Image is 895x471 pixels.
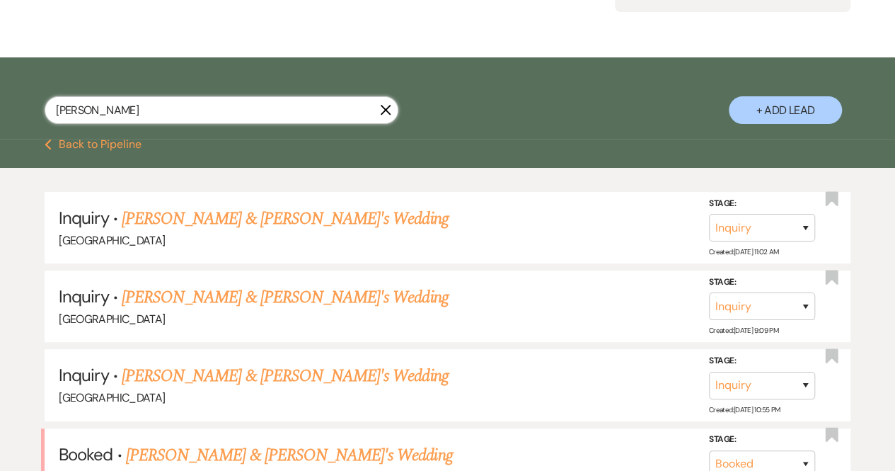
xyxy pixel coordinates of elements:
[122,363,449,389] a: [PERSON_NAME] & [PERSON_NAME]'s Wedding
[45,96,398,124] input: Search by name, event date, email address or phone number
[122,285,449,310] a: [PERSON_NAME] & [PERSON_NAME]'s Wedding
[709,432,815,448] label: Stage:
[59,207,108,229] span: Inquiry
[59,285,108,307] span: Inquiry
[709,247,778,256] span: Created: [DATE] 11:02 AM
[59,390,165,405] span: [GEOGRAPHIC_DATA]
[59,233,165,248] span: [GEOGRAPHIC_DATA]
[729,96,842,124] button: + Add Lead
[59,312,165,327] span: [GEOGRAPHIC_DATA]
[122,206,449,232] a: [PERSON_NAME] & [PERSON_NAME]'s Wedding
[709,196,815,212] label: Stage:
[45,139,142,150] button: Back to Pipeline
[59,364,108,386] span: Inquiry
[126,443,453,468] a: [PERSON_NAME] & [PERSON_NAME]'s Wedding
[709,353,815,369] label: Stage:
[59,443,112,465] span: Booked
[709,405,780,414] span: Created: [DATE] 10:55 PM
[709,326,778,335] span: Created: [DATE] 9:09 PM
[709,275,815,290] label: Stage:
